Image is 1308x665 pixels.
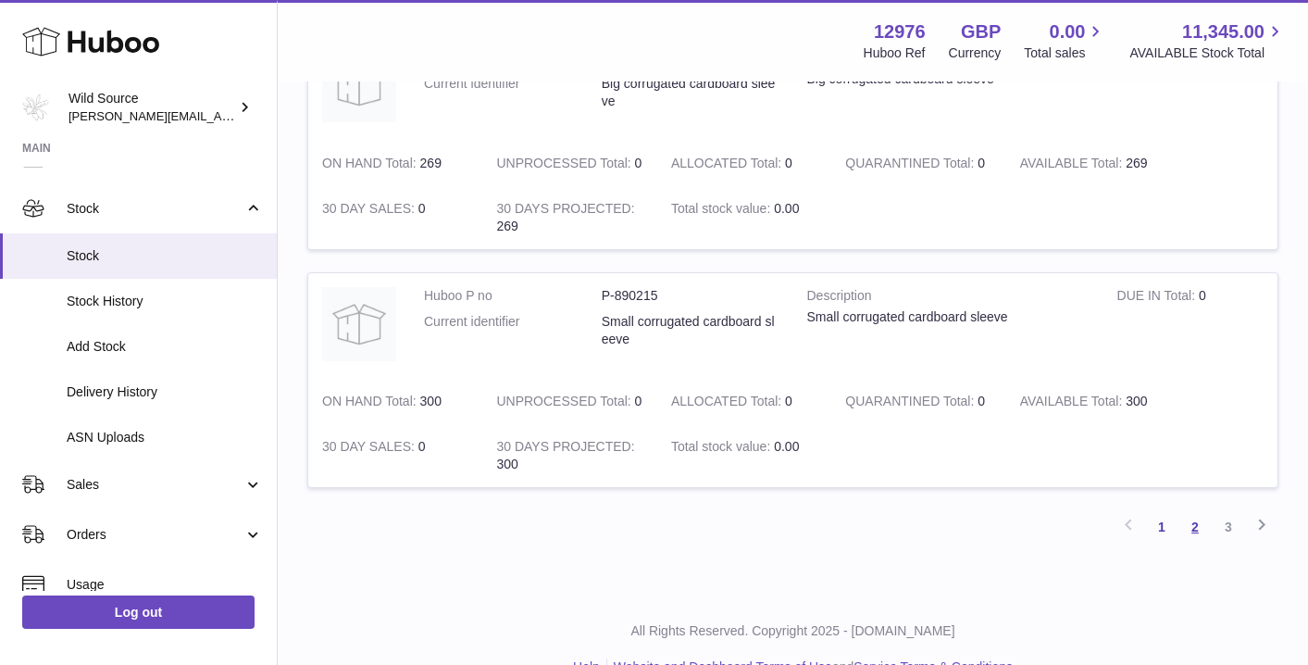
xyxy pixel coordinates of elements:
[1006,141,1180,186] td: 269
[671,394,785,413] strong: ALLOCATED Total
[1024,44,1106,62] span: Total sales
[978,156,985,170] span: 0
[322,156,420,175] strong: ON HAND Total
[322,439,418,458] strong: 30 DAY SALES
[1182,19,1264,44] span: 11,345.00
[774,201,799,216] span: 0.00
[67,338,263,356] span: Add Stock
[602,287,779,305] dd: P-890215
[67,383,263,401] span: Delivery History
[1006,379,1180,424] td: 300
[671,201,774,220] strong: Total stock value
[308,141,482,186] td: 269
[69,108,371,123] span: [PERSON_NAME][EMAIL_ADDRESS][DOMAIN_NAME]
[1020,394,1126,413] strong: AVAILABLE Total
[67,576,263,594] span: Usage
[308,424,482,487] td: 0
[496,201,634,220] strong: 30 DAYS PROJECTED
[322,201,418,220] strong: 30 DAY SALES
[67,247,263,265] span: Stock
[1050,19,1086,44] span: 0.00
[602,75,779,110] dd: Big corrugated cardboard sleeve
[1024,19,1106,62] a: 0.00 Total sales
[424,287,602,305] dt: Huboo P no
[1129,44,1286,62] span: AVAILABLE Stock Total
[482,141,656,186] td: 0
[22,94,50,121] img: kate@wildsource.co.uk
[496,394,634,413] strong: UNPROCESSED Total
[1117,288,1199,307] strong: DUE IN Total
[807,287,1090,309] strong: Description
[671,156,785,175] strong: ALLOCATED Total
[322,287,396,361] img: product image
[1212,510,1245,544] a: 3
[67,429,263,446] span: ASN Uploads
[293,622,1293,640] p: All Rights Reserved. Copyright 2025 - [DOMAIN_NAME]
[864,44,926,62] div: Huboo Ref
[67,200,243,218] span: Stock
[308,379,482,424] td: 300
[874,19,926,44] strong: 12976
[845,394,978,413] strong: QUARANTINED Total
[424,313,602,348] dt: Current identifier
[1020,156,1126,175] strong: AVAILABLE Total
[482,424,656,487] td: 300
[482,186,656,249] td: 269
[496,156,634,175] strong: UNPROCESSED Total
[424,75,602,110] dt: Current identifier
[67,293,263,310] span: Stock History
[978,394,985,408] span: 0
[322,394,420,413] strong: ON HAND Total
[22,596,255,629] a: Log out
[322,48,396,122] img: product image
[69,90,235,125] div: Wild Source
[67,476,243,494] span: Sales
[807,308,1090,326] div: Small corrugated cardboard sleeve
[1129,19,1286,62] a: 11,345.00 AVAILABLE Stock Total
[602,313,779,348] dd: Small corrugated cardboard sleeve
[482,379,656,424] td: 0
[67,526,243,544] span: Orders
[1103,34,1277,141] td: 0
[496,439,634,458] strong: 30 DAYS PROJECTED
[1103,273,1277,380] td: 0
[774,439,799,454] span: 0.00
[949,44,1002,62] div: Currency
[845,156,978,175] strong: QUARANTINED Total
[961,19,1001,44] strong: GBP
[1145,510,1178,544] a: 1
[657,141,831,186] td: 0
[657,379,831,424] td: 0
[1178,510,1212,544] a: 2
[308,186,482,249] td: 0
[671,439,774,458] strong: Total stock value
